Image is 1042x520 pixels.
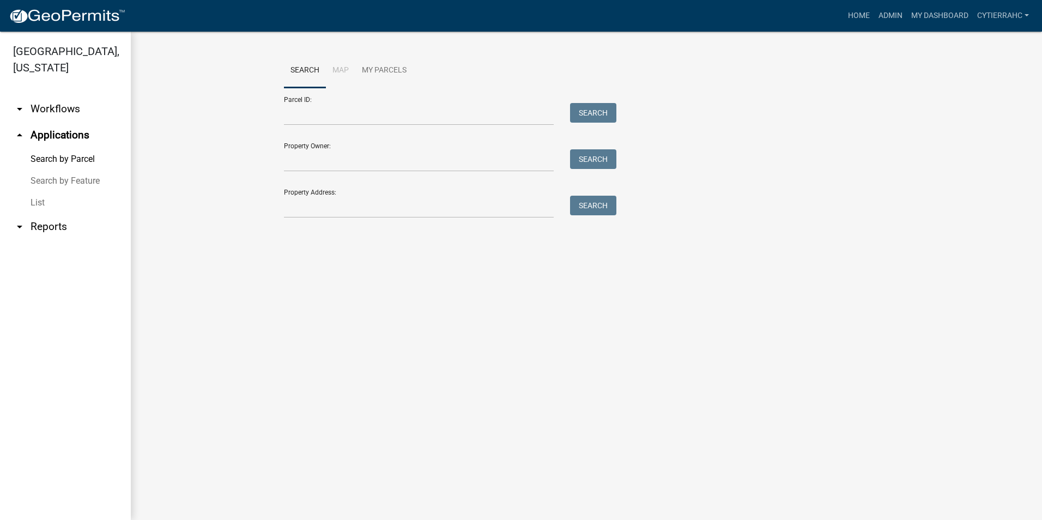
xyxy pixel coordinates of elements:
[355,53,413,88] a: My Parcels
[570,103,616,123] button: Search
[907,5,973,26] a: My Dashboard
[844,5,874,26] a: Home
[13,220,26,233] i: arrow_drop_down
[13,129,26,142] i: arrow_drop_up
[570,196,616,215] button: Search
[973,5,1033,26] a: cytierrahc
[13,102,26,116] i: arrow_drop_down
[284,53,326,88] a: Search
[874,5,907,26] a: Admin
[570,149,616,169] button: Search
